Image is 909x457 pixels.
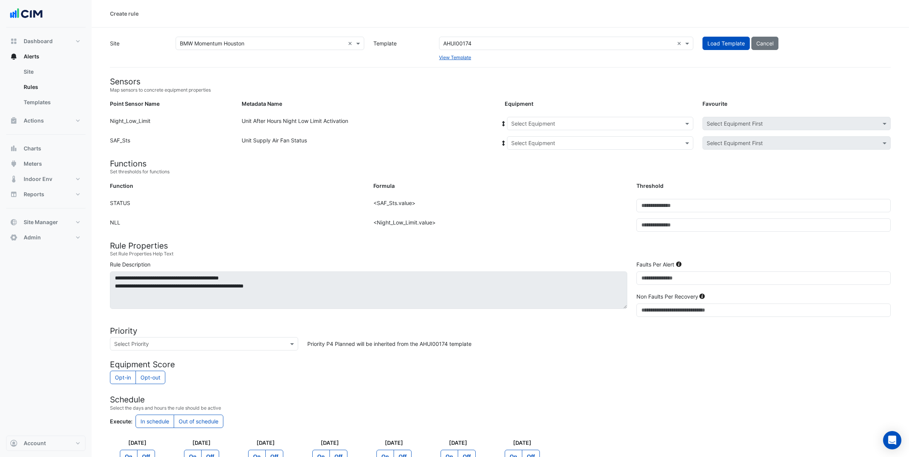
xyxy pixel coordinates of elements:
[505,100,533,107] strong: Equipment
[24,439,46,447] span: Account
[110,168,891,175] small: Set thresholds for functions
[110,326,891,336] h4: Priority
[105,37,171,61] label: Site
[105,218,369,238] div: NLL
[321,439,339,447] label: [DATE]
[702,136,891,150] app-favourites-select: Select Favourite
[751,37,778,50] button: Cancel
[24,175,52,183] span: Indoor Env
[699,293,706,300] div: Tooltip anchor
[369,199,632,218] div: <SAF_Sts.value>
[110,87,891,94] small: Map sensors to concrete equipment properties
[6,64,86,113] div: Alerts
[128,439,147,447] label: [DATE]
[10,175,18,183] app-icon: Indoor Env
[385,439,403,447] label: [DATE]
[136,415,174,428] label: In schedule
[756,40,773,47] span: Cancel
[10,191,18,198] app-icon: Reports
[18,64,86,79] a: Site
[110,371,136,384] label: Count rule towards calculation of equipment performance scores
[500,119,507,128] span: Copy equipment to all points
[24,218,58,226] span: Site Manager
[24,191,44,198] span: Reports
[237,117,501,133] div: Unit After Hours Night Low Limit Activation
[18,95,86,110] a: Templates
[10,53,18,60] app-icon: Alerts
[6,215,86,230] button: Site Manager
[6,49,86,64] button: Alerts
[110,250,891,257] small: Set Rule Properties Help Text
[10,160,18,168] app-icon: Meters
[702,100,727,107] strong: Favourite
[24,160,42,168] span: Meters
[677,39,683,47] span: Clear
[24,53,39,60] span: Alerts
[10,145,18,152] app-icon: Charts
[6,34,86,49] button: Dashboard
[636,182,664,189] strong: Threshold
[702,37,750,50] button: Load Template
[257,439,275,447] label: [DATE]
[105,117,237,133] div: Night_Low_Limit
[105,136,237,153] div: SAF_Sts
[6,156,86,171] button: Meters
[192,439,211,447] label: [DATE]
[24,37,53,45] span: Dashboard
[24,234,41,241] span: Admin
[6,187,86,202] button: Reports
[110,182,133,189] strong: Function
[6,171,86,187] button: Indoor Env
[6,141,86,156] button: Charts
[24,145,41,152] span: Charts
[110,100,160,107] strong: Point Sensor Name
[110,241,891,250] h4: Rule Properties
[10,117,18,124] app-icon: Actions
[507,136,693,150] app-equipment-select: Select Equipment
[883,431,901,449] div: Open Intercom Messenger
[369,37,434,61] label: Template
[110,405,891,412] small: Select the days and hours the rule should be active
[369,218,632,238] div: <Night_Low_Limit.value>
[348,39,354,47] span: Clear
[303,337,895,350] div: Priority P4 Planned will be inherited from the AHUI00174 template
[110,260,150,268] label: Rule Description
[636,292,698,300] label: Non Faults Per Recovery
[110,415,891,430] div: Control whether the rule executes during or outside the schedule times
[110,77,891,86] h4: Sensors
[6,436,86,451] button: Account
[110,395,891,404] h4: Schedule
[449,439,467,447] label: [DATE]
[439,55,471,60] a: View Template
[105,199,369,218] div: STATUS
[24,117,44,124] span: Actions
[636,260,674,268] label: Faults Per Alert
[242,100,282,107] strong: Metadata Name
[9,6,44,21] img: Company Logo
[675,261,682,268] div: Tooltip anchor
[136,371,165,384] label: Do not count rule towards calculation of equipment performance scores?
[500,139,507,147] span: Copy equipment to all points
[507,117,693,130] app-equipment-select: Select Equipment
[10,37,18,45] app-icon: Dashboard
[174,415,223,428] label: Out of schedule
[110,360,891,369] h4: Equipment Score
[513,439,531,447] label: [DATE]
[6,113,86,128] button: Actions
[110,10,139,18] div: Create rule
[10,218,18,226] app-icon: Site Manager
[702,117,891,130] app-favourites-select: Select Favourite
[707,40,745,47] span: Load Template
[18,79,86,95] a: Rules
[373,182,395,189] strong: Formula
[110,159,891,168] h4: Functions
[10,234,18,241] app-icon: Admin
[110,418,132,425] strong: Execute:
[6,230,86,245] button: Admin
[237,136,501,153] div: Unit Supply Air Fan Status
